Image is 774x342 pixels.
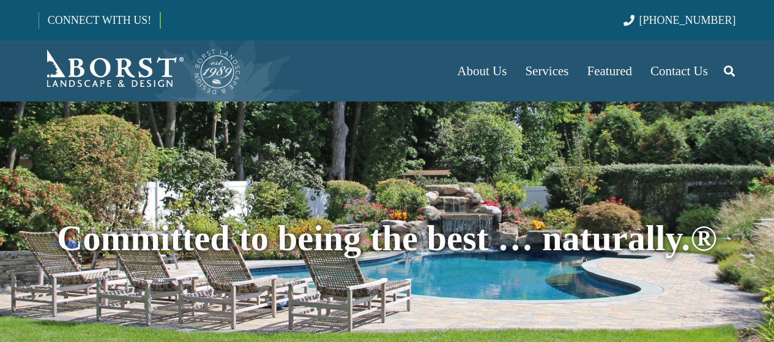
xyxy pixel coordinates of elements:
[525,64,568,78] span: Services
[639,14,736,26] span: [PHONE_NUMBER]
[448,40,516,102] a: About Us
[516,40,578,102] a: Services
[39,6,160,35] a: CONNECT WITH US!
[650,64,708,78] span: Contact Us
[717,56,742,86] a: Search
[578,40,641,102] a: Featured
[623,14,735,26] a: [PHONE_NUMBER]
[39,46,242,95] a: Borst-Logo
[587,64,632,78] span: Featured
[457,64,507,78] span: About Us
[641,40,717,102] a: Contact Us
[57,218,717,258] span: Committed to being the best … naturally.®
